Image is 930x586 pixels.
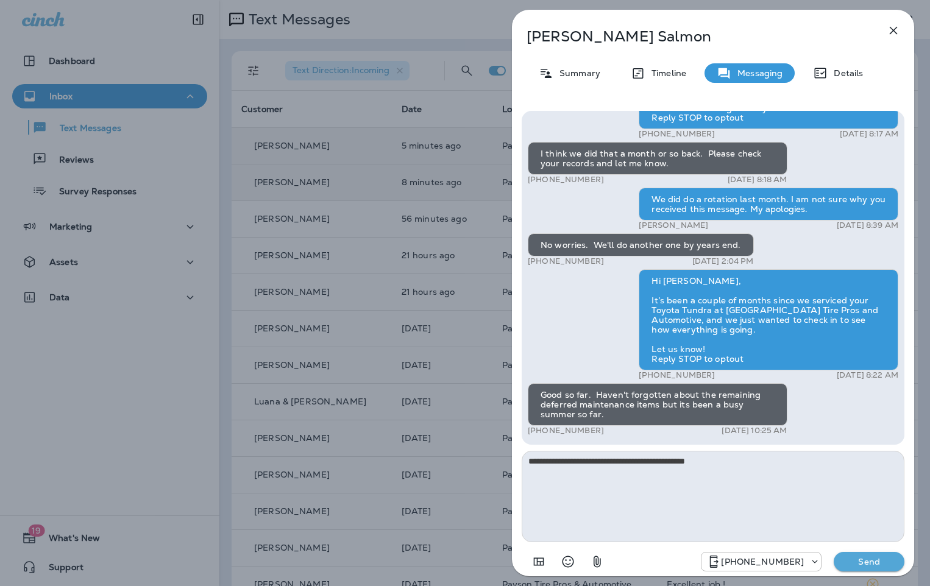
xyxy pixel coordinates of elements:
p: Details [828,68,863,78]
p: [DATE] 10:25 AM [722,426,787,436]
div: Good so far. Haven't forgotten about the remaining deferred maintenance items but its been a busy... [528,383,787,426]
p: [DATE] 8:22 AM [837,370,898,380]
p: Messaging [731,68,783,78]
p: [DATE] 8:17 AM [840,129,898,139]
p: [PHONE_NUMBER] [639,370,715,380]
p: Timeline [645,68,686,78]
button: Send [834,552,904,571]
p: [PHONE_NUMBER] [528,256,604,266]
p: [PERSON_NAME] [639,221,708,230]
p: [PHONE_NUMBER] [528,426,604,436]
p: [PHONE_NUMBER] [528,175,604,185]
button: Select an emoji [556,549,580,574]
div: +1 (928) 260-4498 [701,554,821,569]
button: Add in a premade template [527,549,551,574]
p: [DATE] 8:39 AM [837,221,898,230]
p: [PHONE_NUMBER] [721,557,804,567]
p: Summary [553,68,600,78]
p: [PHONE_NUMBER] [639,129,715,139]
p: [DATE] 2:04 PM [692,256,754,266]
div: I think we did that a month or so back. Please check your records and let me know. [528,142,787,175]
div: Hi [PERSON_NAME], It’s been a couple of months since we serviced your Toyota Tundra at [GEOGRAPHI... [639,269,898,370]
p: Send [843,556,895,567]
div: We did do a rotation last month. I am not sure why you received this message. My apologies. [639,188,898,221]
div: No worries. We'll do another one by years end. [528,233,754,256]
p: [DATE] 8:18 AM [728,175,787,185]
p: [PERSON_NAME] Salmon [527,28,859,45]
